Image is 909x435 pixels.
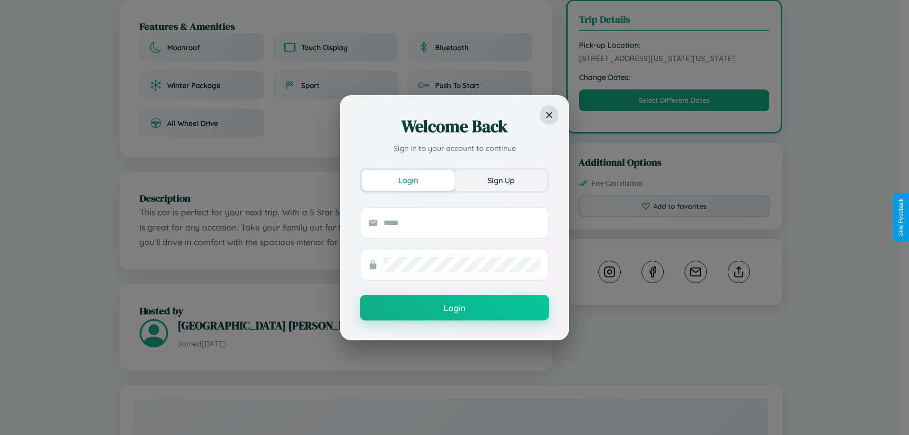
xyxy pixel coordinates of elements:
button: Sign Up [454,170,547,191]
button: Login [360,295,549,320]
h2: Welcome Back [360,115,549,138]
button: Login [362,170,454,191]
p: Sign in to your account to continue [360,142,549,154]
div: Give Feedback [898,198,904,237]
